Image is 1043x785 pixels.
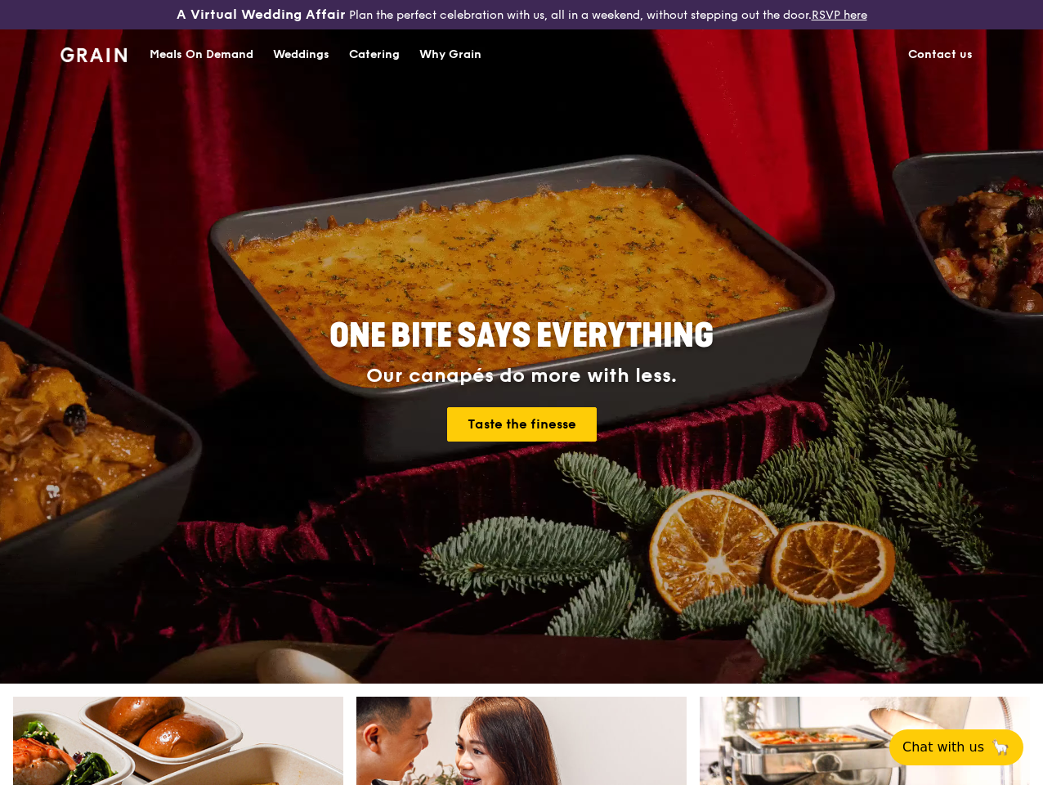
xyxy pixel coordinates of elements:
a: Catering [339,30,410,79]
div: Our canapés do more with less. [227,365,816,388]
div: Meals On Demand [150,30,253,79]
a: GrainGrain [60,29,127,78]
div: Weddings [273,30,329,79]
h3: A Virtual Wedding Affair [177,7,346,23]
div: Why Grain [419,30,481,79]
span: ONE BITE SAYS EVERYTHING [329,316,714,356]
span: Chat with us [902,738,984,757]
div: Plan the perfect celebration with us, all in a weekend, without stepping out the door. [174,7,870,23]
a: Why Grain [410,30,491,79]
a: Contact us [898,30,983,79]
img: Grain [60,47,127,62]
a: Weddings [263,30,339,79]
a: RSVP here [812,8,867,22]
a: Taste the finesse [447,407,597,442]
div: Catering [349,30,400,79]
span: 🦙 [991,738,1010,757]
button: Chat with us🦙 [889,729,1023,765]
